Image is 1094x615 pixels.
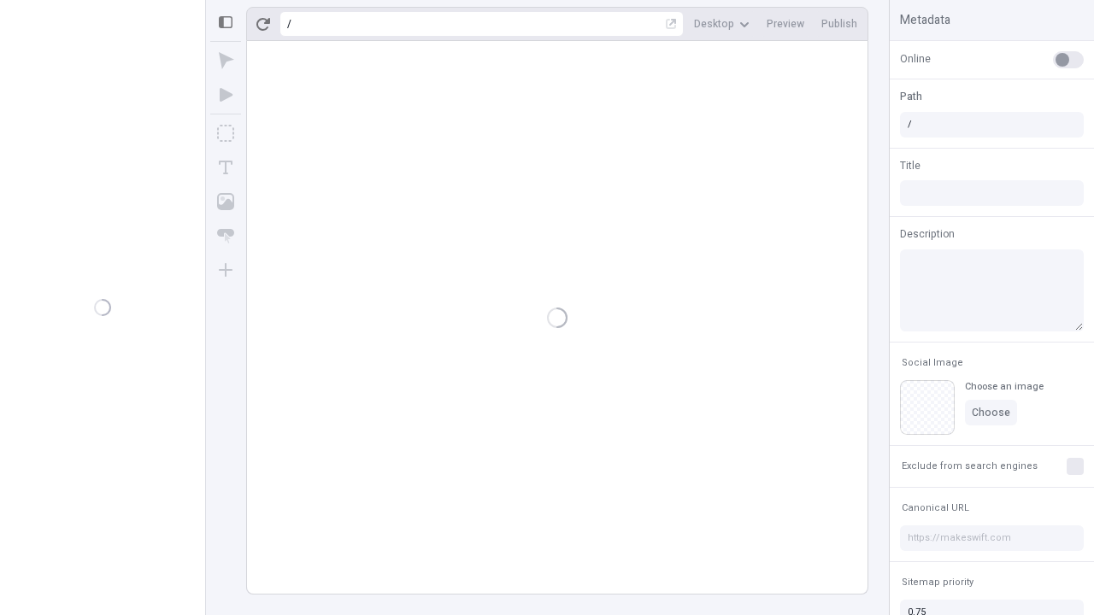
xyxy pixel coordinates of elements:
span: Title [900,158,920,173]
button: Exclude from search engines [898,456,1041,477]
span: Description [900,226,955,242]
span: Path [900,89,922,104]
input: https://makeswift.com [900,525,1084,551]
button: Social Image [898,353,967,373]
button: Choose [965,400,1017,425]
span: Preview [767,17,804,31]
div: / [287,17,291,31]
span: Canonical URL [902,501,969,514]
button: Button [210,220,241,251]
span: Sitemap priority [902,576,973,589]
button: Image [210,186,241,217]
span: Exclude from search engines [902,460,1038,472]
button: Desktop [687,11,756,37]
button: Publish [815,11,864,37]
button: Sitemap priority [898,572,977,593]
span: Social Image [902,356,963,369]
span: Publish [821,17,857,31]
span: Online [900,51,931,67]
button: Text [210,152,241,183]
button: Box [210,118,241,149]
div: Choose an image [965,380,1044,393]
button: Canonical URL [898,498,973,518]
span: Desktop [694,17,734,31]
button: Preview [760,11,811,37]
span: Choose [972,406,1010,419]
